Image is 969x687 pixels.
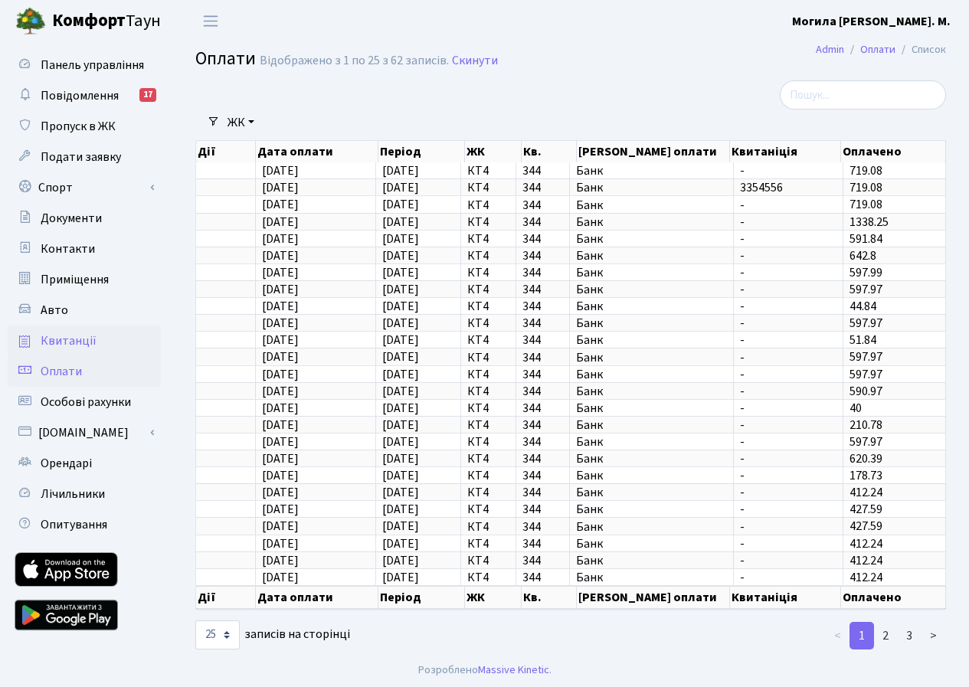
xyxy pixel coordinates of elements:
[850,450,882,467] span: 620.39
[8,264,161,295] a: Приміщення
[262,197,299,214] span: [DATE]
[8,203,161,234] a: Документи
[897,622,922,649] a: 3
[850,264,882,281] span: 597.99
[850,467,882,484] span: 178.73
[262,484,299,501] span: [DATE]
[522,402,564,414] span: 344
[196,141,256,162] th: Дії
[576,267,727,279] span: Банк
[576,555,727,567] span: Банк
[41,455,92,472] span: Орендарі
[873,622,898,649] a: 2
[41,240,95,257] span: Контакти
[467,165,509,177] span: КТ4
[576,385,727,397] span: Банк
[260,54,449,68] div: Відображено з 1 по 25 з 62 записів.
[196,586,256,609] th: Дії
[740,283,836,296] span: -
[730,141,841,162] th: Квитаніція
[522,216,564,228] span: 344
[740,352,836,364] span: -
[522,199,564,211] span: 344
[8,111,161,142] a: Пропуск в ЖК
[740,368,836,381] span: -
[576,453,727,465] span: Банк
[467,555,509,567] span: КТ4
[467,182,509,194] span: КТ4
[850,349,882,366] span: 597.97
[577,141,730,162] th: [PERSON_NAME] оплати
[850,484,882,501] span: 412.24
[382,179,419,196] span: [DATE]
[522,352,564,364] span: 344
[467,216,509,228] span: КТ4
[841,586,946,609] th: Оплачено
[467,571,509,584] span: КТ4
[382,467,419,484] span: [DATE]
[792,13,951,30] b: Могила [PERSON_NAME]. М.
[41,486,105,502] span: Лічильники
[860,41,895,57] a: Оплати
[192,8,230,34] button: Переключити навігацію
[740,436,836,448] span: -
[262,366,299,383] span: [DATE]
[740,453,836,465] span: -
[467,300,509,312] span: КТ4
[478,662,549,678] a: Massive Kinetic
[522,233,564,245] span: 344
[8,479,161,509] a: Лічильники
[382,417,419,433] span: [DATE]
[576,571,727,584] span: Банк
[8,509,161,540] a: Опитування
[522,141,577,162] th: Кв.
[467,368,509,381] span: КТ4
[522,453,564,465] span: 344
[522,334,564,346] span: 344
[740,317,836,329] span: -
[522,469,564,482] span: 344
[465,141,522,162] th: ЖК
[262,501,299,518] span: [DATE]
[382,264,419,281] span: [DATE]
[382,366,419,383] span: [DATE]
[195,45,256,72] span: Оплати
[576,436,727,448] span: Банк
[850,197,882,214] span: 719.08
[467,334,509,346] span: КТ4
[262,315,299,332] span: [DATE]
[576,233,727,245] span: Банк
[576,334,727,346] span: Банк
[262,552,299,569] span: [DATE]
[467,233,509,245] span: КТ4
[522,586,577,609] th: Кв.
[850,332,876,348] span: 51.84
[382,197,419,214] span: [DATE]
[730,586,841,609] th: Квитаніція
[262,247,299,264] span: [DATE]
[262,214,299,231] span: [DATE]
[740,250,836,262] span: -
[576,521,727,533] span: Банк
[850,214,889,231] span: 1338.25
[780,80,946,110] input: Пошук...
[576,486,727,499] span: Банк
[850,383,882,400] span: 590.97
[522,368,564,381] span: 344
[740,182,836,194] span: 3354556
[256,141,378,162] th: Дата оплати
[41,271,109,288] span: Приміщення
[41,332,97,349] span: Квитанції
[467,503,509,515] span: КТ4
[467,419,509,431] span: КТ4
[921,622,946,649] a: >
[522,317,564,329] span: 344
[850,501,882,518] span: 427.59
[382,450,419,467] span: [DATE]
[467,436,509,448] span: КТ4
[382,400,419,417] span: [DATE]
[841,141,946,162] th: Оплачено
[850,247,876,264] span: 642.8
[576,419,727,431] span: Банк
[850,179,882,196] span: 719.08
